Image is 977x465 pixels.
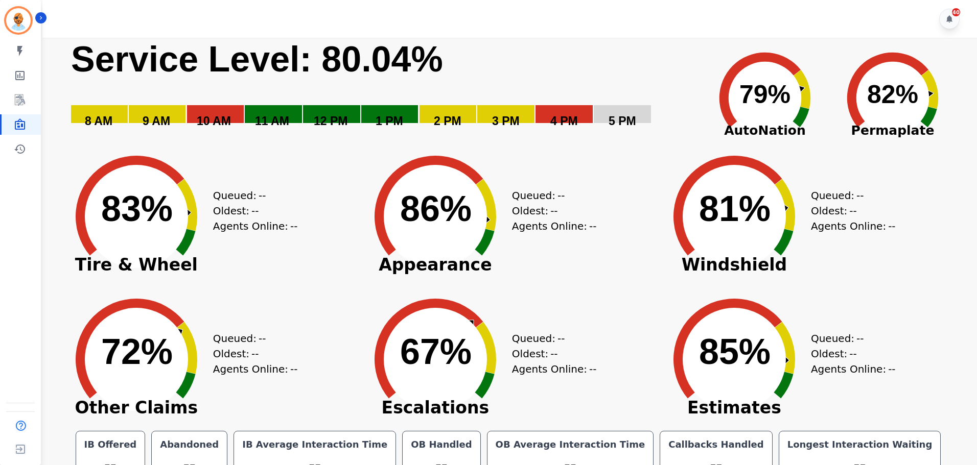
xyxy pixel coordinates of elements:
[197,114,231,128] text: 10 AM
[376,114,403,128] text: 1 PM
[811,331,888,346] div: Queued:
[143,114,170,128] text: 9 AM
[849,203,856,218] span: --
[785,437,935,452] div: Longest Interaction Waiting
[409,437,474,452] div: OB Handled
[359,403,512,413] span: Escalations
[60,260,213,270] span: Tire & Wheel
[512,218,599,234] div: Agents Online:
[101,189,173,229] text: 83%
[213,361,300,377] div: Agents Online:
[512,331,589,346] div: Queued:
[888,361,895,377] span: --
[60,403,213,413] span: Other Claims
[314,114,347,128] text: 12 PM
[6,8,31,33] img: Bordered avatar
[158,437,221,452] div: Abandoned
[400,189,472,229] text: 86%
[213,218,300,234] div: Agents Online:
[811,361,898,377] div: Agents Online:
[888,218,895,234] span: --
[512,361,599,377] div: Agents Online:
[701,121,829,140] span: AutoNation
[829,121,957,140] span: Permaplate
[255,114,289,128] text: 11 AM
[666,437,766,452] div: Callbacks Handled
[259,331,266,346] span: --
[494,437,647,452] div: OB Average Interaction Time
[739,80,790,109] text: 79%
[856,188,864,203] span: --
[251,346,259,361] span: --
[589,361,596,377] span: --
[512,346,589,361] div: Oldest:
[512,188,589,203] div: Queued:
[213,346,290,361] div: Oldest:
[658,403,811,413] span: Estimates
[71,39,443,79] text: Service Level: 80.04%
[550,203,557,218] span: --
[811,203,888,218] div: Oldest:
[811,188,888,203] div: Queued:
[85,114,112,128] text: 8 AM
[82,437,139,452] div: IB Offered
[550,114,578,128] text: 4 PM
[251,203,259,218] span: --
[856,331,864,346] span: --
[811,346,888,361] div: Oldest:
[259,188,266,203] span: --
[359,260,512,270] span: Appearance
[290,361,297,377] span: --
[557,331,565,346] span: --
[609,114,636,128] text: 5 PM
[550,346,557,361] span: --
[213,331,290,346] div: Queued:
[849,346,856,361] span: --
[867,80,918,109] text: 82%
[434,114,461,128] text: 2 PM
[952,8,960,16] div: 40
[699,189,771,229] text: 81%
[213,203,290,218] div: Oldest:
[557,188,565,203] span: --
[658,260,811,270] span: Windshield
[811,218,898,234] div: Agents Online:
[400,332,472,372] text: 67%
[240,437,389,452] div: IB Average Interaction Time
[290,218,297,234] span: --
[699,332,771,372] text: 85%
[101,332,173,372] text: 72%
[213,188,290,203] div: Queued:
[492,114,520,128] text: 3 PM
[589,218,596,234] span: --
[512,203,589,218] div: Oldest:
[70,38,699,142] svg: Service Level: 0%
